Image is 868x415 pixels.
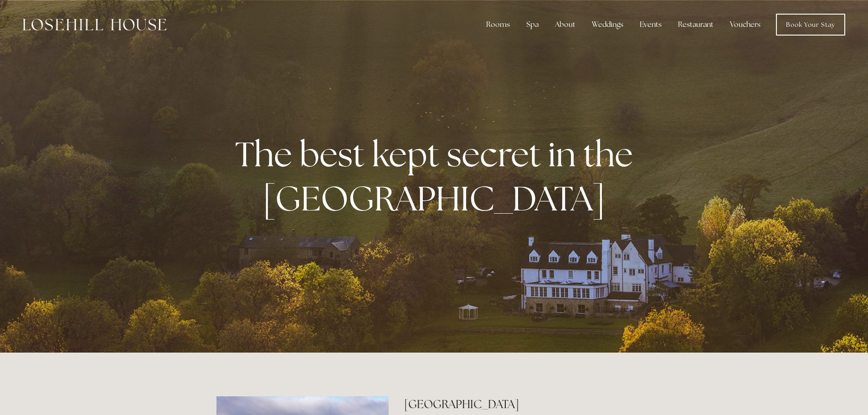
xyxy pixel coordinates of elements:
[548,15,583,34] div: About
[671,15,721,34] div: Restaurant
[632,15,669,34] div: Events
[519,15,546,34] div: Spa
[776,14,845,36] a: Book Your Stay
[479,15,517,34] div: Rooms
[235,132,640,221] strong: The best kept secret in the [GEOGRAPHIC_DATA]
[404,396,652,412] h2: [GEOGRAPHIC_DATA]
[723,15,768,34] a: Vouchers
[23,19,166,31] img: Losehill House
[585,15,631,34] div: Weddings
